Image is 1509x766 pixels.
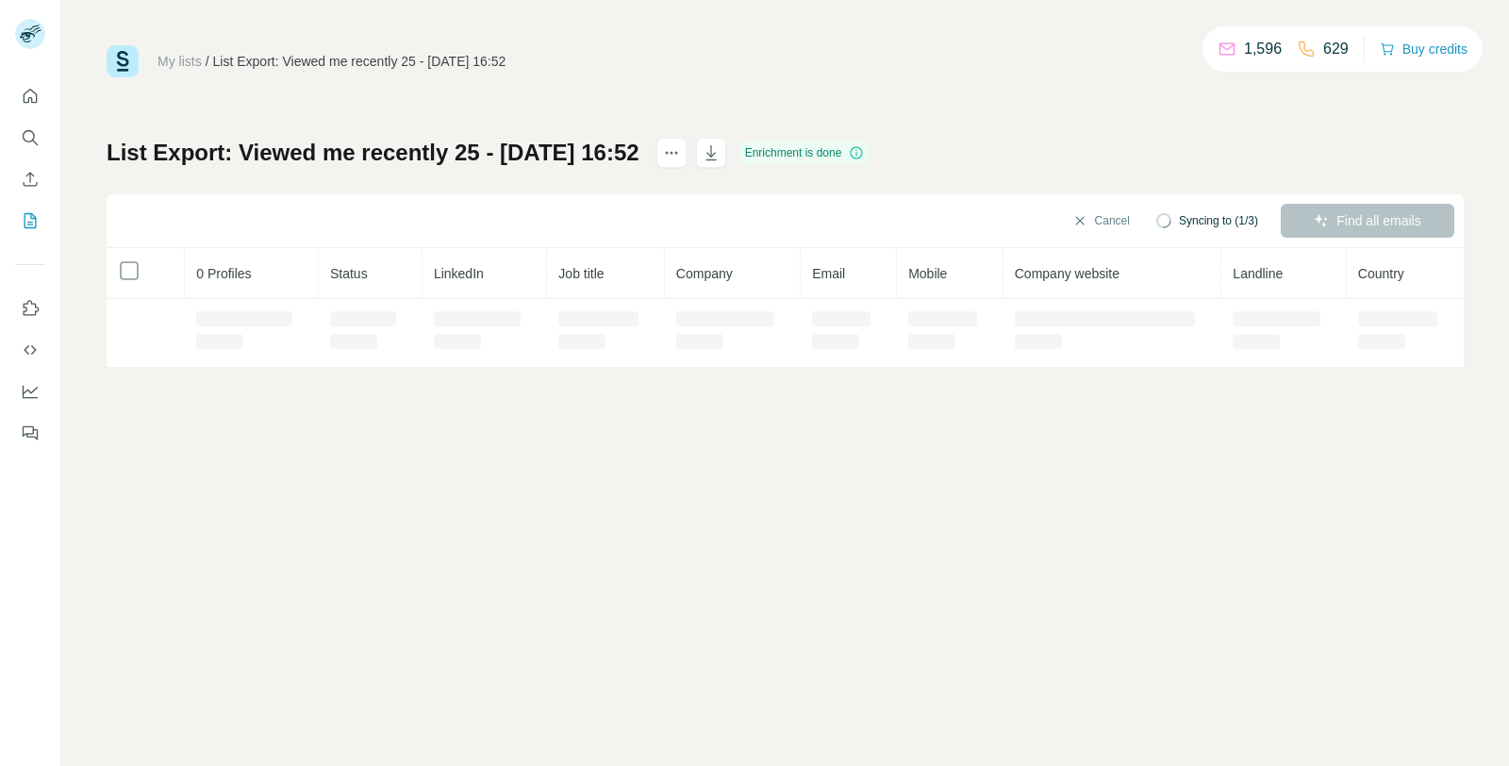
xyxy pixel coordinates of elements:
span: Status [330,266,368,281]
span: Syncing to (1/3) [1179,212,1258,229]
button: Search [15,121,45,155]
button: Dashboard [15,375,45,408]
button: Cancel [1059,204,1143,238]
a: My lists [158,54,202,69]
span: 0 Profiles [196,266,251,281]
span: Country [1358,266,1404,281]
div: Enrichment is done [739,142,871,164]
span: Mobile [908,266,947,281]
img: Surfe Logo [107,45,139,77]
button: Enrich CSV [15,162,45,196]
span: LinkedIn [434,266,484,281]
button: Use Surfe API [15,333,45,367]
li: / [206,52,209,71]
button: Use Surfe on LinkedIn [15,291,45,325]
h1: List Export: Viewed me recently 25 - [DATE] 16:52 [107,138,639,168]
span: Landline [1233,266,1283,281]
p: 1,596 [1244,38,1282,60]
button: My lists [15,204,45,238]
button: Feedback [15,416,45,450]
button: Buy credits [1380,36,1468,62]
button: actions [656,138,687,168]
div: List Export: Viewed me recently 25 - [DATE] 16:52 [213,52,506,71]
span: Company website [1015,266,1119,281]
span: Email [812,266,845,281]
button: Quick start [15,79,45,113]
p: 629 [1323,38,1349,60]
span: Company [676,266,733,281]
span: Job title [558,266,604,281]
